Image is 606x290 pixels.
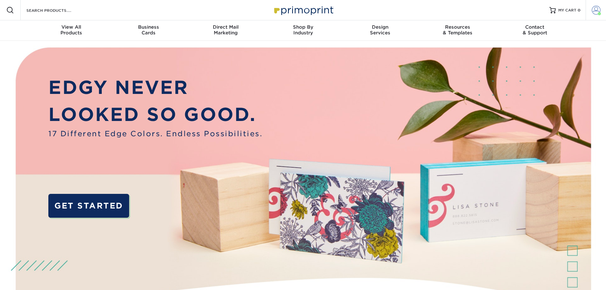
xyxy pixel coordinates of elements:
div: Products [33,24,110,36]
a: Resources& Templates [419,20,496,41]
span: Contact [496,24,574,30]
span: Shop By [264,24,342,30]
span: MY CART [558,8,576,13]
div: Services [342,24,419,36]
p: LOOKED SO GOOD. [48,101,262,128]
div: Cards [110,24,187,36]
span: 17 Different Edge Colors. Endless Possibilities. [48,128,262,139]
a: GET STARTED [48,194,129,218]
div: Marketing [187,24,264,36]
span: View All [33,24,110,30]
span: Design [342,24,419,30]
a: View AllProducts [33,20,110,41]
img: Primoprint [271,3,335,17]
input: SEARCH PRODUCTS..... [26,6,88,14]
a: Contact& Support [496,20,574,41]
span: Direct Mail [187,24,264,30]
a: Direct MailMarketing [187,20,264,41]
a: BusinessCards [110,20,187,41]
div: & Support [496,24,574,36]
div: Industry [264,24,342,36]
a: DesignServices [342,20,419,41]
span: 0 [578,8,581,12]
a: Shop ByIndustry [264,20,342,41]
span: Business [110,24,187,30]
span: Resources [419,24,496,30]
p: EDGY NEVER [48,74,262,101]
div: & Templates [419,24,496,36]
